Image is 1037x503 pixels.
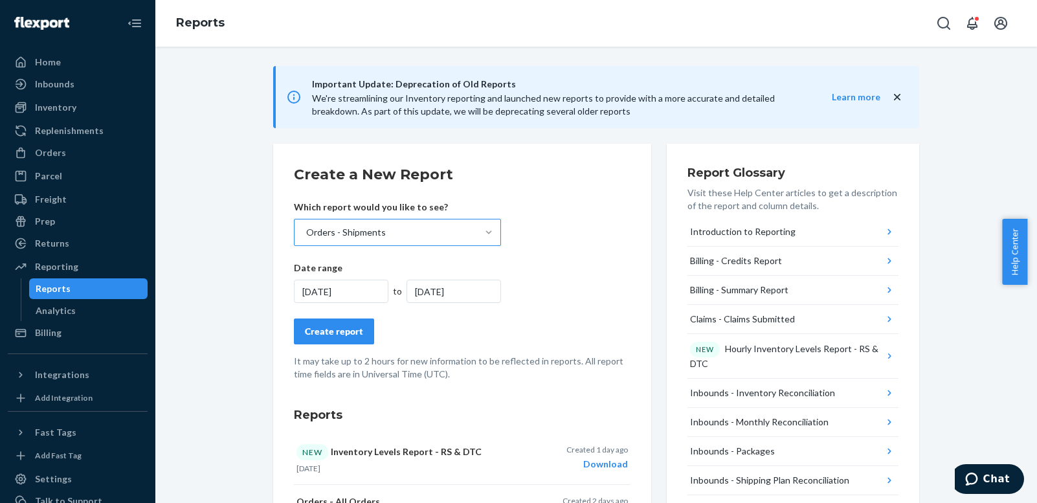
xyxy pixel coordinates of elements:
a: Freight [8,189,148,210]
div: Settings [35,473,72,486]
div: NEW [296,444,328,460]
iframe: Opens a widget where you can chat to one of our agents [955,464,1024,497]
div: Home [35,56,61,69]
a: Reports [29,278,148,299]
ol: breadcrumbs [166,5,235,42]
div: Orders [35,146,66,159]
button: Close Navigation [122,10,148,36]
div: Inventory [35,101,76,114]
div: Inbounds - Inventory Reconciliation [690,386,835,399]
p: Created 1 day ago [566,444,628,455]
p: NEW [696,344,714,355]
div: Inbounds [35,78,74,91]
div: Orders - Shipments [306,226,386,239]
a: Reports [176,16,225,30]
div: Parcel [35,170,62,183]
h3: Report Glossary [687,164,898,181]
button: NEWInventory Levels Report - RS & DTC[DATE]Created 1 day agoDownload [294,434,630,485]
div: Billing - Credits Report [690,254,782,267]
a: Parcel [8,166,148,186]
img: Flexport logo [14,17,69,30]
a: Billing [8,322,148,343]
h3: Reports [294,407,630,423]
a: Prep [8,211,148,232]
div: Analytics [36,304,76,317]
button: Help Center [1002,219,1027,285]
a: Analytics [29,300,148,321]
div: Introduction to Reporting [690,225,796,238]
div: Fast Tags [35,426,76,439]
a: Add Integration [8,390,148,406]
button: Introduction to Reporting [687,218,898,247]
div: Hourly Inventory Levels Report - RS & DTC [690,342,884,370]
button: Inbounds - Shipping Plan Reconciliation [687,466,898,495]
button: close [891,91,904,104]
a: Reporting [8,256,148,277]
a: Home [8,52,148,73]
div: Billing [35,326,61,339]
p: Visit these Help Center articles to get a description of the report and column details. [687,186,898,212]
button: Create report [294,319,374,344]
button: Inbounds - Packages [687,437,898,466]
div: Replenishments [35,124,104,137]
a: Inbounds [8,74,148,95]
div: [DATE] [294,280,388,303]
div: Inbounds - Packages [690,445,775,458]
button: Claims - Claims Submitted [687,305,898,334]
button: Open notifications [959,10,985,36]
button: Open Search Box [931,10,957,36]
div: Reports [36,282,71,295]
div: Inbounds - Monthly Reconciliation [690,416,829,429]
div: Prep [35,215,55,228]
time: [DATE] [296,464,320,473]
a: Settings [8,469,148,489]
div: Billing - Summary Report [690,284,788,296]
button: Open account menu [988,10,1014,36]
div: Add Fast Tag [35,450,82,461]
button: NEWHourly Inventory Levels Report - RS & DTC [687,334,898,379]
button: Fast Tags [8,422,148,443]
button: Inbounds - Monthly Reconciliation [687,408,898,437]
div: Add Integration [35,392,93,403]
div: to [388,285,407,298]
div: Inbounds - Shipping Plan Reconciliation [690,474,849,487]
a: Inventory [8,97,148,118]
p: Inventory Levels Report - RS & DTC [296,444,515,460]
span: Important Update: Deprecation of Old Reports [312,76,806,92]
a: Replenishments [8,120,148,141]
button: Inbounds - Inventory Reconciliation [687,379,898,408]
div: Claims - Claims Submitted [690,313,795,326]
span: We're streamlining our Inventory reporting and launched new reports to provide with a more accura... [312,93,775,117]
a: Returns [8,233,148,254]
p: It may take up to 2 hours for new information to be reflected in reports. All report time fields ... [294,355,630,381]
p: Date range [294,262,501,274]
div: [DATE] [407,280,501,303]
div: Returns [35,237,69,250]
a: Add Fast Tag [8,448,148,464]
button: Learn more [806,91,880,104]
div: Reporting [35,260,78,273]
div: Create report [305,325,363,338]
button: Billing - Summary Report [687,276,898,305]
a: Orders [8,142,148,163]
button: Integrations [8,364,148,385]
div: Integrations [35,368,89,381]
div: Freight [35,193,67,206]
h2: Create a New Report [294,164,630,185]
button: Billing - Credits Report [687,247,898,276]
div: Download [566,458,628,471]
p: Which report would you like to see? [294,201,501,214]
